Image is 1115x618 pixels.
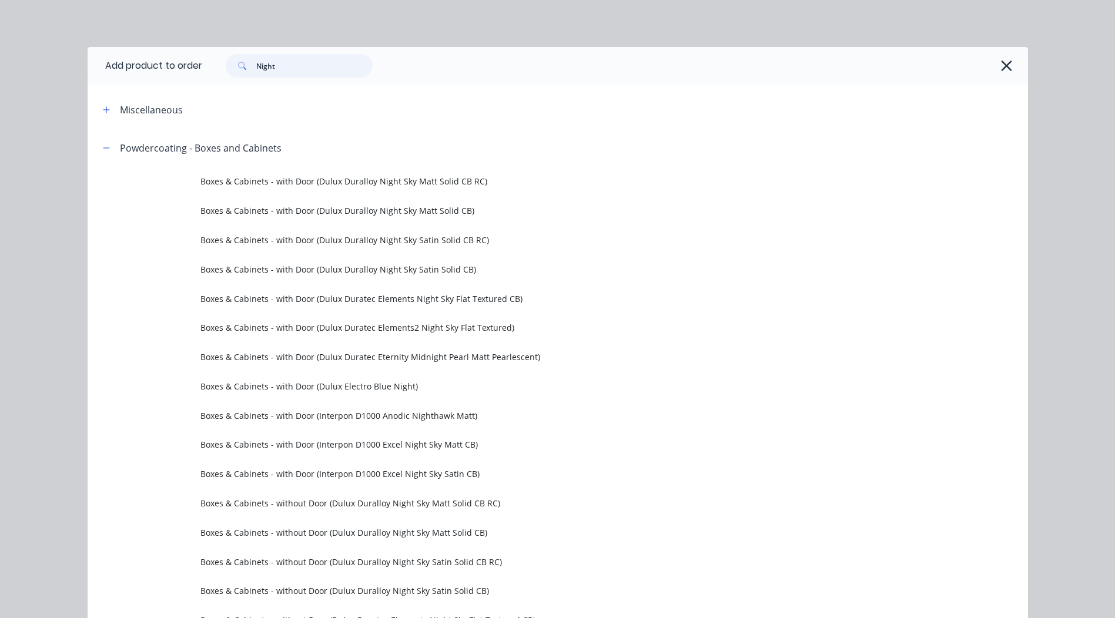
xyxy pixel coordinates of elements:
span: Boxes & Cabinets - with Door (Dulux Electro Blue Night) [200,380,862,392]
span: Boxes & Cabinets - without Door (Dulux Duralloy Night Sky Satin Solid CB) [200,585,862,597]
span: Boxes & Cabinets - with Door (Interpon D1000 Anodic Nighthawk Matt) [200,409,862,422]
span: Boxes & Cabinets - with Door (Dulux Duralloy Night Sky Satin Solid CB) [200,263,862,276]
span: Boxes & Cabinets - with Door (Interpon D1000 Excel Night Sky Matt CB) [200,438,862,451]
span: Boxes & Cabinets - with Door (Dulux Duratec Eternity Midnight Pearl Matt Pearlescent) [200,351,862,363]
span: Boxes & Cabinets - with Door (Dulux Duralloy Night Sky Satin Solid CB RC) [200,234,862,246]
input: Search... [256,54,373,78]
span: Boxes & Cabinets - without Door (Dulux Duralloy Night Sky Matt Solid CB RC) [200,497,862,509]
span: Boxes & Cabinets - with Door (Dulux Duralloy Night Sky Matt Solid CB RC) [200,175,862,187]
span: Boxes & Cabinets - without Door (Dulux Duralloy Night Sky Satin Solid CB RC) [200,556,862,568]
span: Boxes & Cabinets - without Door (Dulux Duralloy Night Sky Matt Solid CB) [200,526,862,539]
span: Boxes & Cabinets - with Door (Dulux Duratec Elements2 Night Sky Flat Textured) [200,321,862,334]
div: Add product to order [88,47,202,85]
span: Boxes & Cabinets - with Door (Interpon D1000 Excel Night Sky Satin CB) [200,468,862,480]
span: Boxes & Cabinets - with Door (Dulux Duralloy Night Sky Matt Solid CB) [200,204,862,217]
div: Powdercoating - Boxes and Cabinets [120,141,282,155]
div: Miscellaneous [120,103,183,117]
span: Boxes & Cabinets - with Door (Dulux Duratec Elements Night Sky Flat Textured CB) [200,293,862,305]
